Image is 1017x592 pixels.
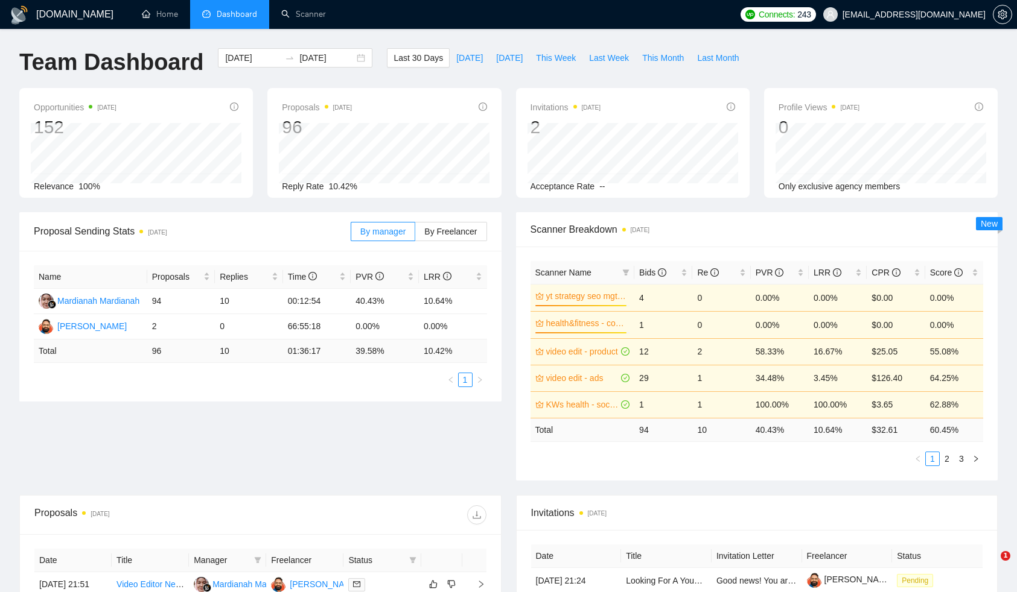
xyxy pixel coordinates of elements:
td: 94 [147,289,215,314]
a: 3 [955,452,968,465]
td: $126.40 [867,365,925,391]
a: 1 [459,373,472,386]
span: filter [409,556,416,564]
td: $0.00 [867,311,925,338]
td: 0.00% [809,311,867,338]
td: $ 32.61 [867,418,925,441]
img: gigradar-bm.png [203,584,211,592]
th: Manager [189,549,266,572]
span: download [468,510,486,520]
time: [DATE] [631,227,649,233]
td: 55.08% [925,338,983,365]
th: Title [112,549,189,572]
button: left [444,373,458,387]
input: End date [299,51,354,65]
span: info-circle [443,272,451,280]
div: Mardianah Mardianah [212,578,295,591]
span: Reply Rate [282,181,324,191]
td: 0.00% [351,314,419,339]
td: 0.00% [419,314,487,339]
span: Invitations [531,505,983,520]
a: searchScanner [281,9,326,19]
span: swap-right [285,53,295,63]
div: Mardianah Mardianah [57,294,139,307]
td: 10 [692,418,750,441]
a: 1 [926,452,939,465]
span: Connects: [759,8,795,21]
span: This Week [536,51,576,65]
li: Previous Page [444,373,458,387]
th: Invitation Letter [712,544,802,568]
span: filter [407,551,419,569]
th: Proposals [147,265,215,289]
span: info-circle [658,268,666,277]
td: 12 [634,338,692,365]
td: 3.45% [809,365,867,391]
span: check-circle [621,374,630,382]
a: [PERSON_NAME] [807,575,894,584]
time: [DATE] [588,510,607,517]
span: setting [993,10,1012,19]
td: 10.42 % [419,339,487,363]
th: Title [621,544,712,568]
button: [DATE] [489,48,529,68]
img: gigradar-bm.png [48,300,56,309]
a: yt strategy seo mgt etc. [546,289,628,303]
span: left [447,376,454,383]
td: Total [531,418,635,441]
span: info-circle [230,102,238,111]
td: 10.64% [419,289,487,314]
span: crown [535,319,544,327]
td: 0.00% [751,311,809,338]
td: 2 [147,314,215,339]
span: to [285,53,295,63]
td: 40.43% [351,289,419,314]
span: Proposals [282,100,352,115]
li: 1 [458,373,473,387]
span: info-circle [892,268,901,277]
span: Opportunities [34,100,116,115]
span: Score [930,268,963,277]
span: Last Month [697,51,739,65]
button: right [473,373,487,387]
td: 0 [692,284,750,311]
th: Date [34,549,112,572]
td: 16.67% [809,338,867,365]
span: right [972,455,980,462]
span: This Month [642,51,684,65]
td: 58.33% [751,338,809,365]
time: [DATE] [97,104,116,111]
span: dashboard [202,10,211,18]
span: 100% [78,181,100,191]
time: [DATE] [840,104,859,111]
span: right [467,580,485,588]
span: Dashboard [217,9,257,19]
img: logo [10,5,29,25]
td: 60.45 % [925,418,983,441]
div: 96 [282,116,352,139]
button: dislike [444,577,459,591]
button: left [911,452,925,466]
span: filter [622,269,630,276]
li: Next Page [969,452,983,466]
time: [DATE] [148,229,167,236]
span: right [476,376,483,383]
th: Status [892,544,983,568]
span: dislike [447,579,456,589]
td: 94 [634,418,692,441]
span: Profile Views [779,100,859,115]
td: 10 [215,339,283,363]
button: Last 30 Days [387,48,450,68]
td: 0.00% [925,284,983,311]
span: LRR [424,272,451,282]
span: By manager [360,227,406,236]
img: upwork-logo.png [745,10,755,19]
div: 152 [34,116,116,139]
button: This Week [529,48,582,68]
td: 100.00% [809,391,867,418]
span: Replies [220,270,269,283]
th: Freelancer [802,544,893,568]
div: Proposals [34,505,260,524]
a: 2 [940,452,954,465]
span: crown [535,347,544,356]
